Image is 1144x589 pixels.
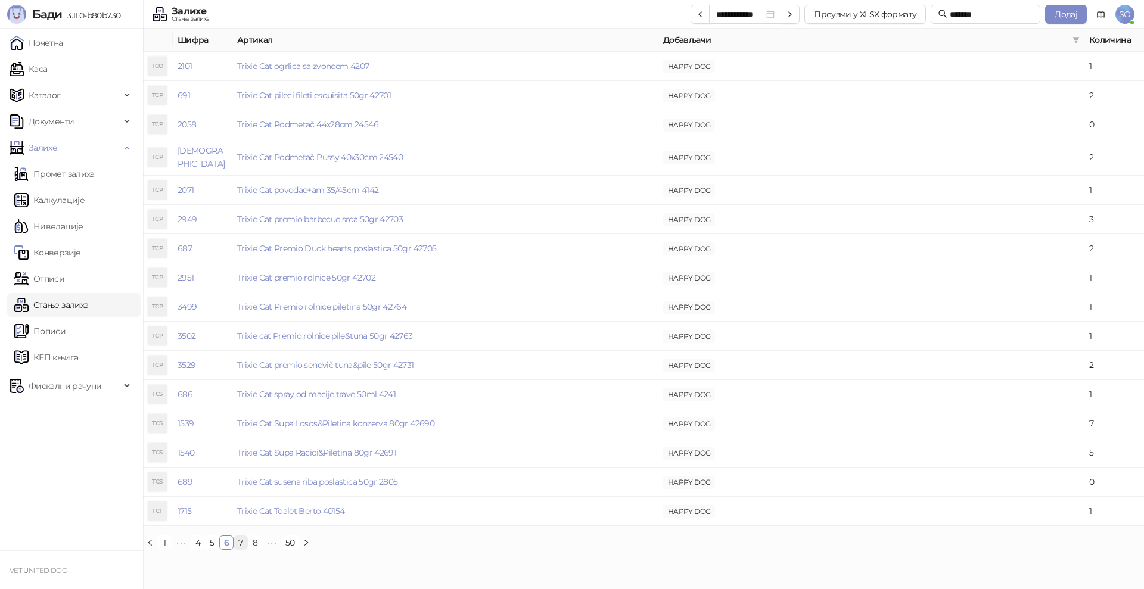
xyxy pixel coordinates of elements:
[232,438,658,468] td: Trixie Cat Supa Racici&Piletina 80gr 42691
[148,385,167,404] div: TCS
[178,389,192,400] a: 686
[232,322,658,351] td: Trixie cat Premio rolnice pile&tuna 50gr 42763
[232,351,658,380] td: Trixie Cat premio sendvič tuna&pile 50gr 42731
[234,536,247,549] a: 7
[191,536,204,549] a: 4
[237,119,378,130] a: Trixie Cat Podmetač 44x28cm 24546
[237,152,403,163] a: Trixie Cat Podmetač Pussy 40x30cm 24540
[178,90,190,101] a: 691
[173,29,232,52] th: Шифра
[237,272,375,283] a: Trixie Cat premio rolnice 50gr 42702
[232,139,658,176] td: Trixie Cat Podmetač Pussy 40x30cm 24540
[663,388,715,401] span: HAPPY DOG
[663,151,715,164] span: HAPPY DOG
[282,536,299,549] a: 50
[663,89,715,102] span: HAPPY DOG
[172,535,191,550] span: •••
[1084,205,1144,234] td: 3
[178,418,194,429] a: 1539
[148,57,167,76] div: TCO
[14,214,83,238] a: Нивелације
[232,176,658,205] td: Trixie Cat povodac+am 35/45cm 4142
[148,239,167,258] div: TCP
[14,241,81,264] a: Конверзије
[663,242,715,255] span: HAPPY DOG
[1084,468,1144,497] td: 0
[1092,5,1111,24] a: Документација
[1084,322,1144,351] td: 1
[205,535,219,550] li: 5
[234,535,248,550] li: 7
[1084,234,1144,263] td: 2
[148,297,167,316] div: TCP
[232,81,658,110] td: Trixie Cat pileci fileti esquisita 50gr 42701
[178,119,196,130] a: 2058
[32,7,62,21] span: Бади
[232,234,658,263] td: Trixie Cat Premio Duck hearts poslastica 50gr 42705
[262,535,281,550] li: Следећих 5 Страна
[663,447,715,460] span: HAPPY DOG
[29,374,101,398] span: Фискални рачуни
[1084,81,1144,110] td: 2
[148,268,167,287] div: TCP
[237,61,369,71] a: Trixie Cat ogrlica sa zvoncem 4207
[663,213,715,226] span: HAPPY DOG
[143,535,157,550] li: Претходна страна
[232,380,658,409] td: Trixie Cat spray od macije trave 50ml 4241
[232,52,658,81] td: Trixie Cat ogrlica sa zvoncem 4207
[14,345,78,369] a: КЕП књига
[663,476,715,489] span: HAPPY DOG
[232,110,658,139] td: Trixie Cat Podmetač 44x28cm 24546
[237,185,378,195] a: Trixie Cat povodac+am 35/45cm 4142
[143,535,157,550] button: left
[148,86,167,105] div: TCP
[14,293,88,317] a: Стање залиха
[148,443,167,462] div: TCS
[237,90,391,101] a: Trixie Cat pileci fileti esquisita 50gr 42701
[232,29,658,52] th: Артикал
[148,210,167,229] div: TCP
[663,301,715,314] span: HAPPY DOG
[158,536,171,549] a: 1
[1084,110,1144,139] td: 0
[1084,176,1144,205] td: 1
[14,188,85,212] a: Калкулације
[1070,31,1082,49] span: filter
[237,389,396,400] a: Trixie Cat spray od macije trave 50ml 4241
[148,326,167,345] div: TCP
[1084,351,1144,380] td: 2
[219,535,234,550] li: 6
[7,5,26,24] img: Logo
[663,184,715,197] span: HAPPY DOG
[14,162,95,186] a: Промет залиха
[663,330,715,343] span: HAPPY DOG
[237,360,414,370] a: Trixie Cat premio sendvič tuna&pile 50gr 42731
[237,331,413,341] a: Trixie cat Premio rolnice pile&tuna 50gr 42763
[148,115,167,134] div: TCP
[178,331,195,341] a: 3502
[14,319,66,343] a: Пописи
[232,263,658,292] td: Trixie Cat premio rolnice 50gr 42702
[220,536,233,549] a: 6
[237,447,396,458] a: Trixie Cat Supa Racici&Piletina 80gr 42691
[663,505,715,518] span: HAPPY DOG
[1045,5,1087,24] button: Додај
[172,7,209,16] div: Залихе
[10,57,47,81] a: Каса
[148,356,167,375] div: TCP
[148,414,167,433] div: TCS
[29,136,57,160] span: Залихе
[232,409,658,438] td: Trixie Cat Supa Losos&Piletina konzerva 80gr 42690
[148,501,167,521] div: TCT
[1055,9,1077,20] span: Додај
[178,214,197,225] a: 2949
[178,301,197,312] a: 3499
[658,29,1084,52] th: Добављачи
[663,272,715,285] span: HAPPY DOG
[178,185,194,195] a: 2071
[1084,29,1144,52] th: Количина
[148,148,167,167] div: TCP
[191,535,205,550] li: 4
[14,267,64,291] a: Отписи
[148,472,167,491] div: TCS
